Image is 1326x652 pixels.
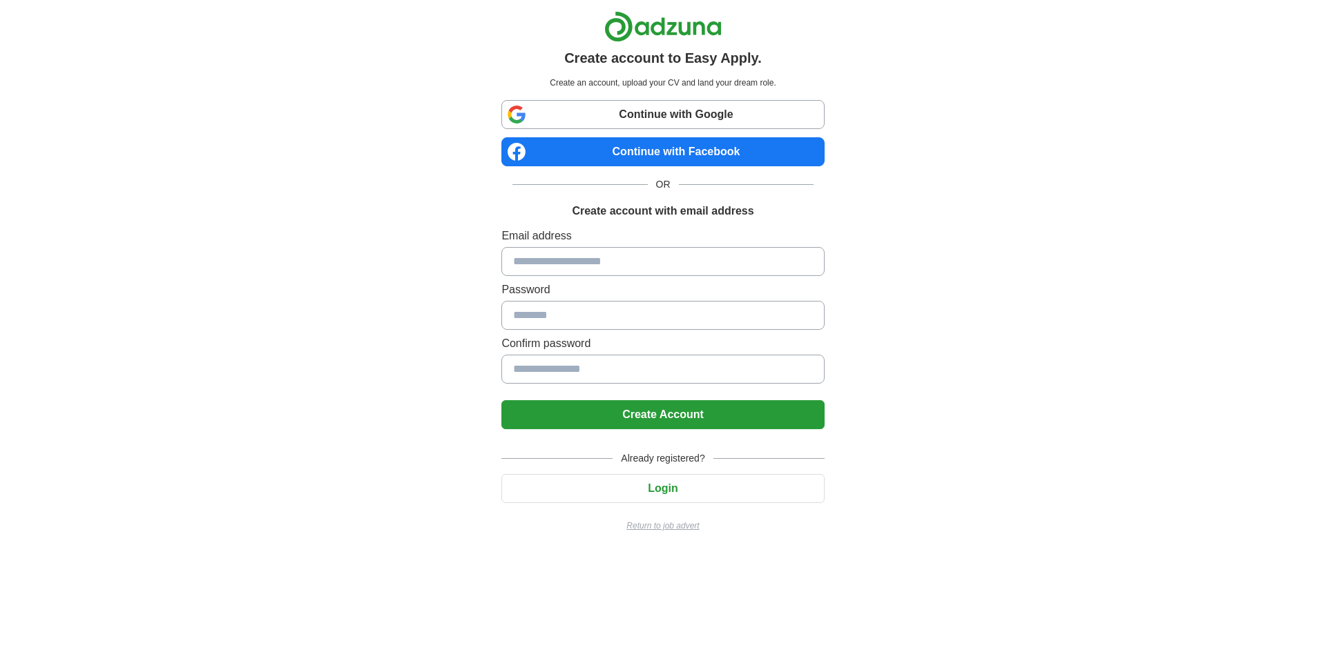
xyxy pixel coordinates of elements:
[504,77,821,89] p: Create an account, upload your CV and land your dream role.
[501,228,824,244] label: Email address
[604,11,722,42] img: Adzuna logo
[564,48,762,68] h1: Create account to Easy Apply.
[501,400,824,429] button: Create Account
[501,281,824,298] label: Password
[501,482,824,494] a: Login
[648,177,679,192] span: OR
[501,100,824,129] a: Continue with Google
[501,520,824,532] a: Return to job advert
[501,137,824,166] a: Continue with Facebook
[572,203,753,219] h1: Create account with email address
[501,335,824,352] label: Confirm password
[613,451,713,466] span: Already registered?
[501,474,824,503] button: Login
